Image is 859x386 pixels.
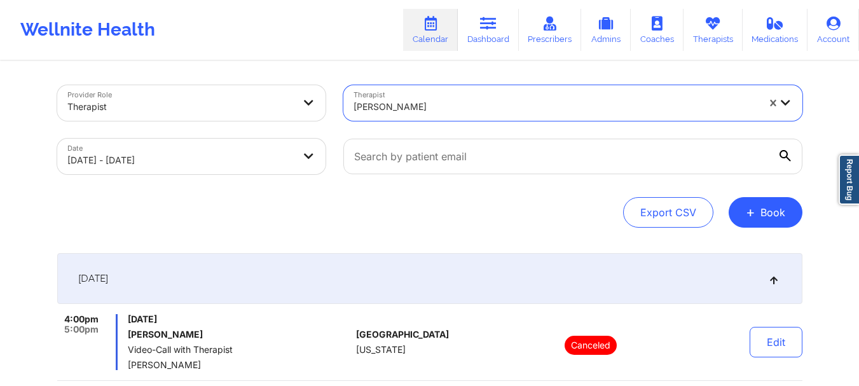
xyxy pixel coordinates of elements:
[128,345,351,355] span: Video-Call with Therapist
[354,93,758,121] div: [PERSON_NAME]
[128,314,351,324] span: [DATE]
[581,9,631,51] a: Admins
[565,336,617,355] p: Canceled
[750,327,802,357] button: Edit
[64,314,99,324] span: 4:00pm
[839,155,859,205] a: Report Bug
[519,9,582,51] a: Prescribers
[356,345,406,355] span: [US_STATE]
[631,9,684,51] a: Coaches
[78,272,108,285] span: [DATE]
[128,329,351,340] h6: [PERSON_NAME]
[729,197,802,228] button: +Book
[623,197,713,228] button: Export CSV
[458,9,519,51] a: Dashboard
[343,139,802,174] input: Search by patient email
[403,9,458,51] a: Calendar
[356,329,449,340] span: [GEOGRAPHIC_DATA]
[743,9,808,51] a: Medications
[67,93,294,121] div: Therapist
[67,146,294,174] div: [DATE] - [DATE]
[684,9,743,51] a: Therapists
[64,324,99,334] span: 5:00pm
[807,9,859,51] a: Account
[746,209,755,216] span: +
[128,360,351,370] span: [PERSON_NAME]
